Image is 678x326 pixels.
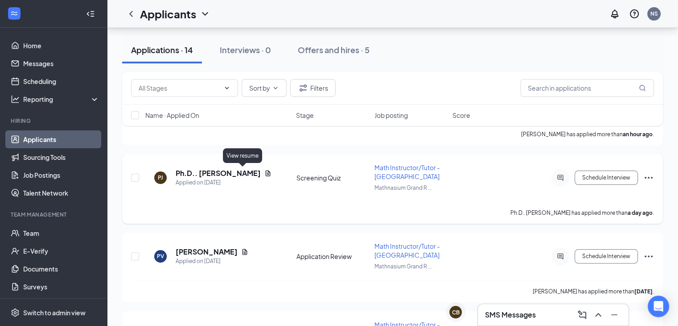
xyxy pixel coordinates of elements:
div: Offers and hires · 5 [298,44,370,55]
svg: ChevronDown [272,84,279,92]
h5: Ph.D.. [PERSON_NAME] [176,168,261,178]
b: [DATE] [634,288,653,295]
svg: Minimize [609,309,620,320]
h3: SMS Messages [485,310,536,320]
span: Score [452,111,470,120]
svg: Notifications [609,8,620,19]
svg: Document [264,170,271,177]
svg: QuestionInfo [629,8,640,19]
svg: Collapse [86,9,95,18]
span: Mathnasium Grand R ... [374,184,432,191]
a: Applicants [23,130,99,148]
svg: Ellipses [643,172,654,183]
svg: ChevronDown [200,8,210,19]
button: Filter Filters [290,79,336,97]
div: Switch to admin view [23,308,86,317]
span: Mathnasium Grand R ... [374,263,432,270]
svg: WorkstreamLogo [10,9,19,18]
div: View resume [223,148,262,163]
button: Schedule Interview [575,249,638,263]
button: Sort byChevronDown [242,79,287,97]
button: ComposeMessage [575,308,589,322]
button: Schedule Interview [575,171,638,185]
div: PJ [158,174,163,181]
div: Interviews · 0 [220,44,271,55]
div: Open Intercom Messenger [648,296,669,317]
a: Job Postings [23,166,99,184]
span: Sort by [249,85,270,91]
span: Job posting [374,111,408,120]
a: Team [23,224,99,242]
a: E-Verify [23,242,99,260]
div: Application Review [296,252,369,261]
b: an hour ago [623,131,653,138]
h1: Applicants [140,6,196,21]
a: Messages [23,54,99,72]
div: Applied on [DATE] [176,178,271,187]
input: Search in applications [520,79,654,97]
div: Applied on [DATE] [176,257,248,266]
svg: ChevronDown [223,84,230,92]
a: Home [23,37,99,54]
div: Screening Quiz [296,173,369,182]
div: Hiring [11,117,98,125]
a: Scheduling [23,72,99,90]
svg: ChevronLeft [126,8,136,19]
a: Documents [23,260,99,278]
button: Minimize [607,308,621,322]
button: ChevronUp [591,308,605,322]
span: Stage [296,111,314,120]
svg: MagnifyingGlass [639,84,646,92]
div: NS [650,10,658,17]
div: CB [452,309,460,316]
svg: Ellipses [643,251,654,262]
span: Math Instructor/Tutor - [GEOGRAPHIC_DATA] [374,242,440,259]
input: All Stages [139,83,220,93]
div: PV [157,252,164,260]
a: Talent Network [23,184,99,202]
b: a day ago [628,209,653,216]
a: Surveys [23,278,99,296]
span: Math Instructor/Tutor - [GEOGRAPHIC_DATA] [374,163,440,180]
p: Ph.D.. [PERSON_NAME] has applied more than . [510,209,654,217]
svg: ComposeMessage [577,309,588,320]
svg: Filter [298,83,308,93]
div: Reporting [23,95,100,104]
svg: Settings [11,308,20,317]
svg: ActiveChat [555,174,566,181]
svg: ActiveChat [555,253,566,260]
h5: [PERSON_NAME] [176,247,238,257]
svg: Analysis [11,95,20,104]
svg: ChevronUp [593,309,604,320]
svg: Document [241,248,248,255]
span: Name · Applied On [145,111,199,120]
div: Applications · 14 [131,44,193,55]
div: Team Management [11,211,98,218]
p: [PERSON_NAME] has applied more than . [533,288,654,295]
a: Sourcing Tools [23,148,99,166]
